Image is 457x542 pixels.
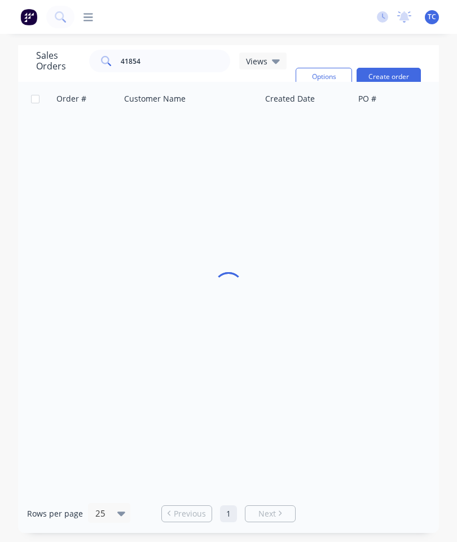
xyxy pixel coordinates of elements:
input: Search... [121,50,231,72]
button: Options [296,68,352,86]
span: Rows per page [27,508,83,519]
span: Previous [174,508,206,519]
div: Customer Name [124,93,186,104]
img: Factory [20,8,37,25]
div: Created Date [265,93,315,104]
span: TC [428,12,436,22]
h1: Sales Orders [36,50,80,72]
div: Order # [56,93,86,104]
ul: Pagination [157,505,300,522]
a: Previous page [162,508,212,519]
button: Create order [357,68,421,86]
a: Next page [245,508,295,519]
a: Page 1 is your current page [220,505,237,522]
div: PO # [358,93,376,104]
span: Next [258,508,276,519]
span: Views [246,55,267,67]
